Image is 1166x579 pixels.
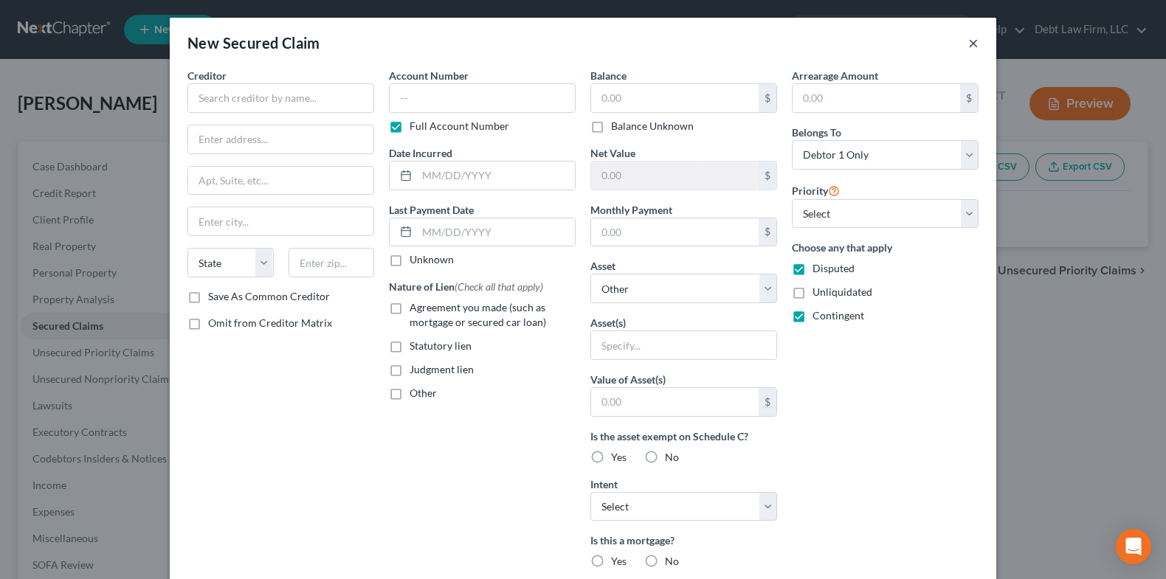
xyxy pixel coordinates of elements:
[1116,529,1151,564] div: Open Intercom Messenger
[759,388,776,416] div: $
[591,388,759,416] input: 0.00
[187,69,227,82] span: Creditor
[208,316,332,329] span: Omit from Creditor Matrix
[665,555,679,567] span: No
[188,207,373,235] input: Enter city...
[188,125,373,153] input: Enter address...
[455,280,543,293] span: (Check all that apply)
[665,451,679,463] span: No
[187,83,374,113] input: Search creditor by name...
[793,84,960,112] input: 0.00
[591,218,759,246] input: 0.00
[410,119,509,134] label: Full Account Number
[187,32,320,53] div: New Secured Claim
[759,84,776,112] div: $
[410,363,474,375] span: Judgment lien
[968,34,979,52] button: ×
[792,126,841,139] span: Belongs To
[410,252,454,267] label: Unknown
[590,429,777,444] label: Is the asset exempt on Schedule C?
[590,145,635,161] label: Net Value
[590,315,626,330] label: Asset(s)
[611,451,627,463] span: Yes
[590,476,618,492] label: Intent
[188,167,373,195] input: Apt, Suite, etc...
[590,202,672,218] label: Monthly Payment
[759,162,776,190] div: $
[389,202,474,218] label: Last Payment Date
[417,162,575,190] input: MM/DD/YYYY
[591,84,759,112] input: 0.00
[410,301,546,328] span: Agreement you made (such as mortgage or secured car loan)
[591,162,759,190] input: 0.00
[590,68,627,83] label: Balance
[590,533,777,548] label: Is this a mortgage?
[792,240,979,255] label: Choose any that apply
[792,181,840,199] label: Priority
[410,339,472,352] span: Statutory lien
[389,68,469,83] label: Account Number
[813,309,864,322] span: Contingent
[759,218,776,246] div: $
[792,68,878,83] label: Arrearage Amount
[389,279,543,294] label: Nature of Lien
[590,260,615,272] span: Asset
[389,145,452,161] label: Date Incurred
[208,289,330,304] label: Save As Common Creditor
[410,386,437,399] span: Other
[813,285,872,298] span: Unliquidated
[289,248,375,277] input: Enter zip...
[591,331,776,359] input: Specify...
[590,372,666,387] label: Value of Asset(s)
[389,83,576,113] input: --
[960,84,978,112] div: $
[611,119,694,134] label: Balance Unknown
[813,262,855,274] span: Disputed
[417,218,575,246] input: MM/DD/YYYY
[611,555,627,567] span: Yes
